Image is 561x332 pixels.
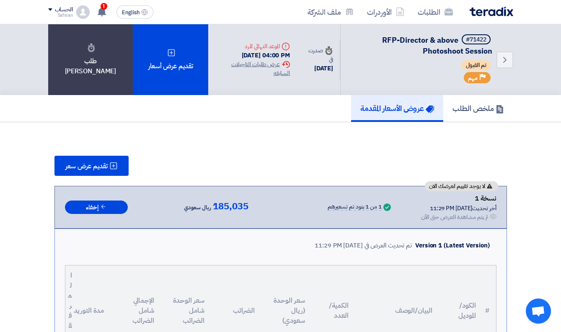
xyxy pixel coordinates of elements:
[429,183,485,189] span: لا يوجد تقييم لعرضك الان
[468,74,478,82] span: مهم
[382,34,492,57] span: RFP-Director & above Photoshoot Session
[466,37,486,43] div: #71422
[351,95,443,122] a: عروض الأسعار المقدمة
[133,24,208,95] div: تقديم عرض أسعار
[421,213,488,221] div: لم يتم مشاهدة العرض حتى الآن
[215,51,290,60] div: [DATE] 04:00 PM
[411,2,460,22] a: الطلبات
[65,201,128,214] button: إخفاء
[65,163,108,170] span: تقديم عرض سعر
[421,204,496,213] div: أخر تحديث [DATE] 11:29 PM
[184,203,211,213] span: ريال سعودي
[360,2,411,22] a: الأوردرات
[462,60,491,70] span: تم القبول
[116,5,153,19] button: English
[301,2,360,22] a: ملف الشركة
[213,201,248,211] span: 185,035
[470,7,513,16] img: Teradix logo
[526,299,551,324] div: Open chat
[303,46,333,64] div: صدرت في
[48,13,73,18] div: Safwan
[76,5,90,19] img: profile_test.png
[443,95,513,122] a: ملخص الطلب
[215,42,290,51] div: الموعد النهائي للرد
[421,193,496,204] div: نسخة 1
[415,241,489,250] div: Version 1 (Latest Version)
[351,34,492,56] h5: RFP-Director & above Photoshoot Session
[54,156,129,176] button: تقديم عرض سعر
[101,3,107,10] span: 1
[55,6,73,13] div: الحساب
[122,10,140,15] span: English
[303,64,333,73] div: [DATE]
[315,241,412,250] div: تم تحديث العرض في [DATE] 11:29 PM
[48,24,133,95] div: طلب [PERSON_NAME]
[360,103,434,113] h5: عروض الأسعار المقدمة
[215,60,290,77] div: عرض طلبات التاجيلات السابقه
[328,204,382,211] div: 1 من 1 بنود تم تسعيرهم
[452,103,504,113] h5: ملخص الطلب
